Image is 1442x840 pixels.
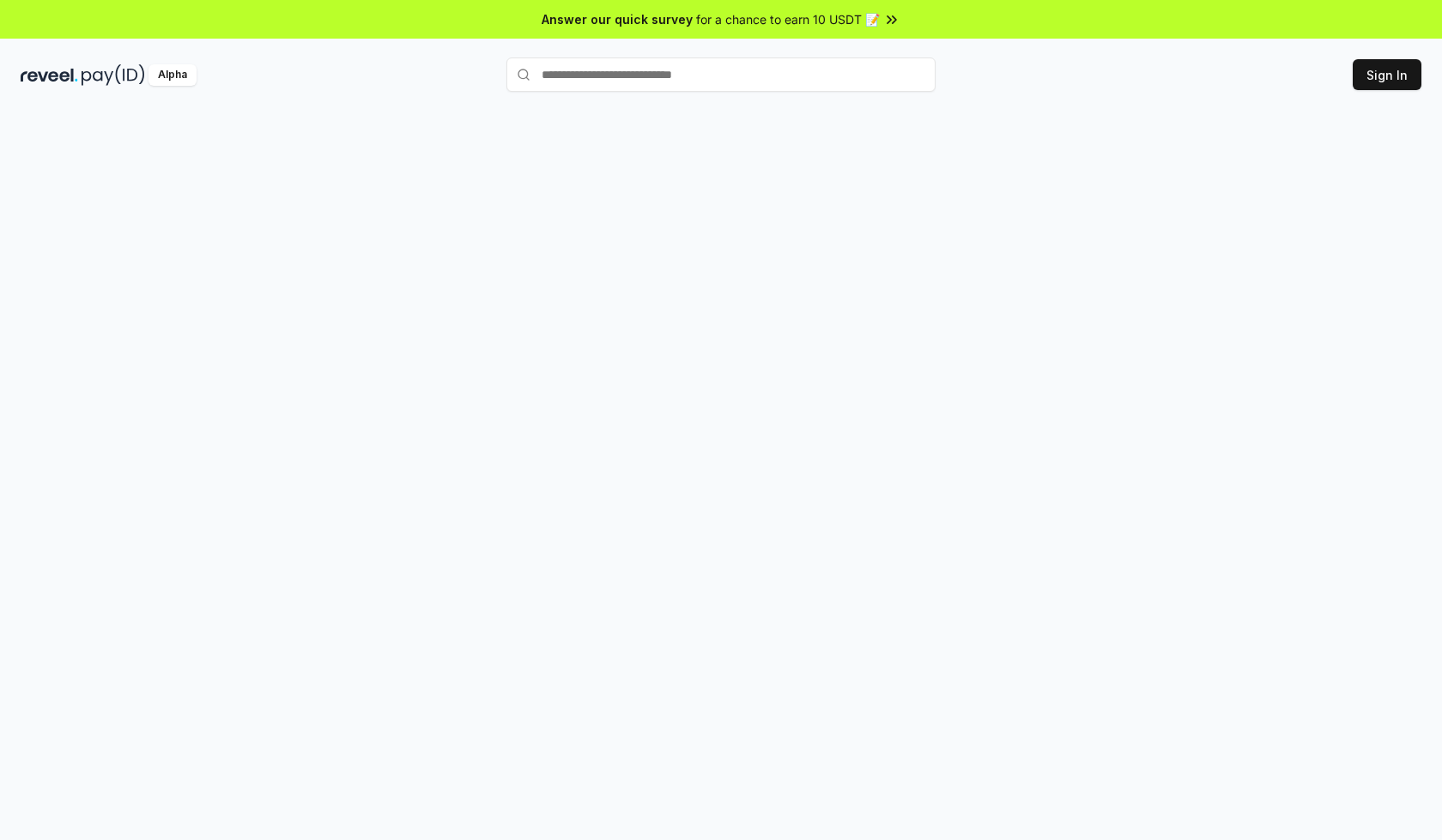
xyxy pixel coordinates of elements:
[21,64,78,86] img: reveel_dark
[82,64,145,86] img: pay_id
[148,64,197,86] div: Alpha
[1353,59,1421,90] button: Sign In
[696,10,880,28] span: for a chance to earn 10 USDT 📝
[542,10,693,28] span: Answer our quick survey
